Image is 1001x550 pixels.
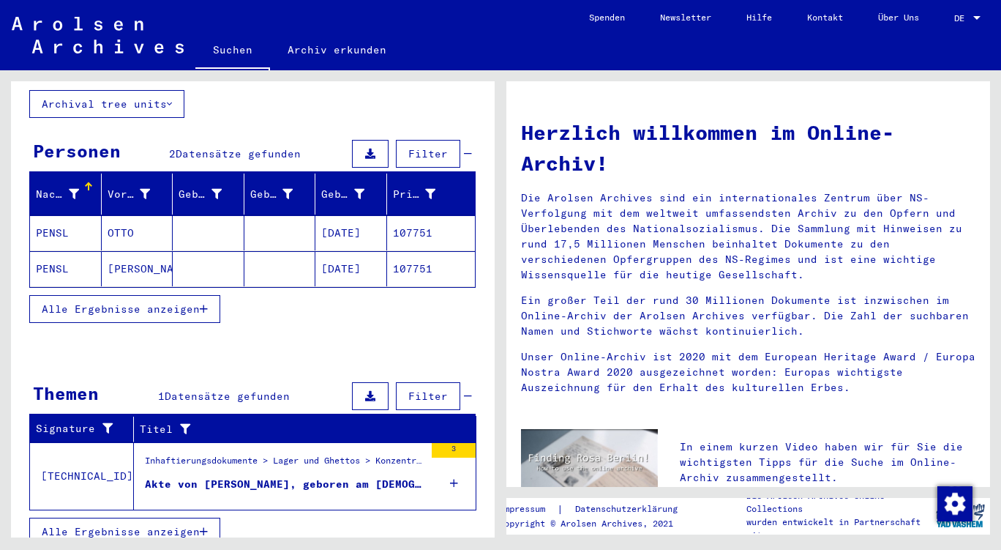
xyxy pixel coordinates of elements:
div: Inhaftierungsdokumente > Lager und Ghettos > Konzentrationslager [GEOGRAPHIC_DATA] > Individuelle... [145,454,424,475]
span: Filter [408,390,448,403]
mat-cell: OTTO [102,215,173,250]
div: Geburt‏ [250,182,315,206]
div: Nachname [36,187,79,202]
div: Titel [140,422,440,437]
span: DE [954,13,970,23]
a: Impressum [499,502,557,517]
mat-cell: [DATE] [315,251,387,286]
div: Vorname [108,187,151,202]
p: Copyright © Arolsen Archives, 2021 [499,517,695,530]
mat-cell: [PERSON_NAME] [102,251,173,286]
mat-header-cell: Geburt‏ [244,174,316,215]
a: Datenschutzerklärung [563,502,695,517]
div: Signature [36,421,115,436]
img: Arolsen_neg.svg [12,17,184,53]
span: Alle Ergebnisse anzeigen [42,302,200,316]
div: Zustimmung ändern [937,486,972,521]
mat-cell: 107751 [387,215,476,250]
div: | [499,502,695,517]
mat-header-cell: Geburtsname [173,174,244,215]
div: Titel [140,417,458,441]
p: Die Arolsen Archives Online-Collections [746,489,929,516]
button: Alle Ergebnisse anzeigen [29,295,220,323]
div: Prisoner # [393,182,458,206]
div: Nachname [36,182,101,206]
p: Unser Online-Archiv ist 2020 mit dem European Heritage Award / Europa Nostra Award 2020 ausgezeic... [521,349,975,395]
button: Archival tree units [29,90,184,118]
img: yv_logo.png [933,497,988,534]
mat-header-cell: Prisoner # [387,174,476,215]
div: 3 [432,443,476,458]
div: Themen [33,380,99,406]
mat-cell: PENSL [30,251,102,286]
span: Datensätze gefunden [165,390,290,403]
p: Die Arolsen Archives sind ein internationales Zentrum über NS-Verfolgung mit dem weltweit umfasse... [521,190,975,283]
img: video.jpg [521,429,658,504]
div: Geburtsname [179,182,244,206]
span: 2 [169,147,176,160]
span: Alle Ergebnisse anzeigen [42,525,200,538]
div: Prisoner # [393,187,436,202]
button: Filter [396,140,460,168]
div: Geburt‏ [250,187,293,202]
div: Personen [33,138,121,164]
mat-cell: 107751 [387,251,476,286]
div: Vorname [108,182,173,206]
div: Akte von [PERSON_NAME], geboren am [DEMOGRAPHIC_DATA] [145,477,424,492]
div: Geburtsdatum [321,182,386,206]
mat-cell: PENSL [30,215,102,250]
td: [TECHNICAL_ID] [30,442,134,510]
mat-header-cell: Geburtsdatum [315,174,387,215]
p: wurden entwickelt in Partnerschaft mit [746,516,929,542]
a: Archiv erkunden [270,32,404,67]
mat-cell: [DATE] [315,215,387,250]
span: 1 [158,390,165,403]
p: Ein großer Teil der rund 30 Millionen Dokumente ist inzwischen im Online-Archiv der Arolsen Archi... [521,293,975,339]
a: Suchen [195,32,270,70]
img: Zustimmung ändern [937,486,972,521]
div: Geburtsdatum [321,187,364,202]
span: Filter [408,147,448,160]
button: Filter [396,382,460,410]
div: Signature [36,417,133,441]
mat-header-cell: Nachname [30,174,102,215]
p: In einem kurzen Video haben wir für Sie die wichtigsten Tipps für die Suche im Online-Archiv zusa... [680,439,975,486]
div: Geburtsname [179,187,222,202]
span: Datensätze gefunden [176,147,301,160]
mat-header-cell: Vorname [102,174,173,215]
h1: Herzlich willkommen im Online-Archiv! [521,117,975,179]
button: Alle Ergebnisse anzeigen [29,518,220,546]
